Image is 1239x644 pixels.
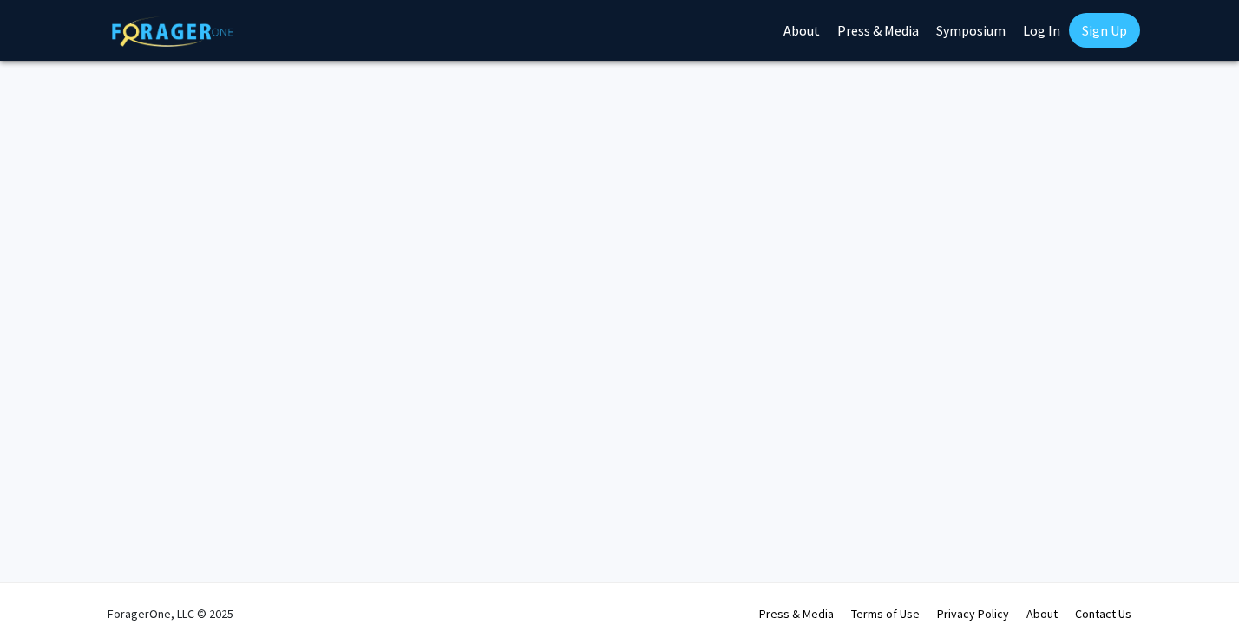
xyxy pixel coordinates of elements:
[1075,606,1131,621] a: Contact Us
[851,606,920,621] a: Terms of Use
[1069,13,1140,48] a: Sign Up
[108,583,233,644] div: ForagerOne, LLC © 2025
[937,606,1009,621] a: Privacy Policy
[1026,606,1058,621] a: About
[759,606,834,621] a: Press & Media
[112,16,233,47] img: ForagerOne Logo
